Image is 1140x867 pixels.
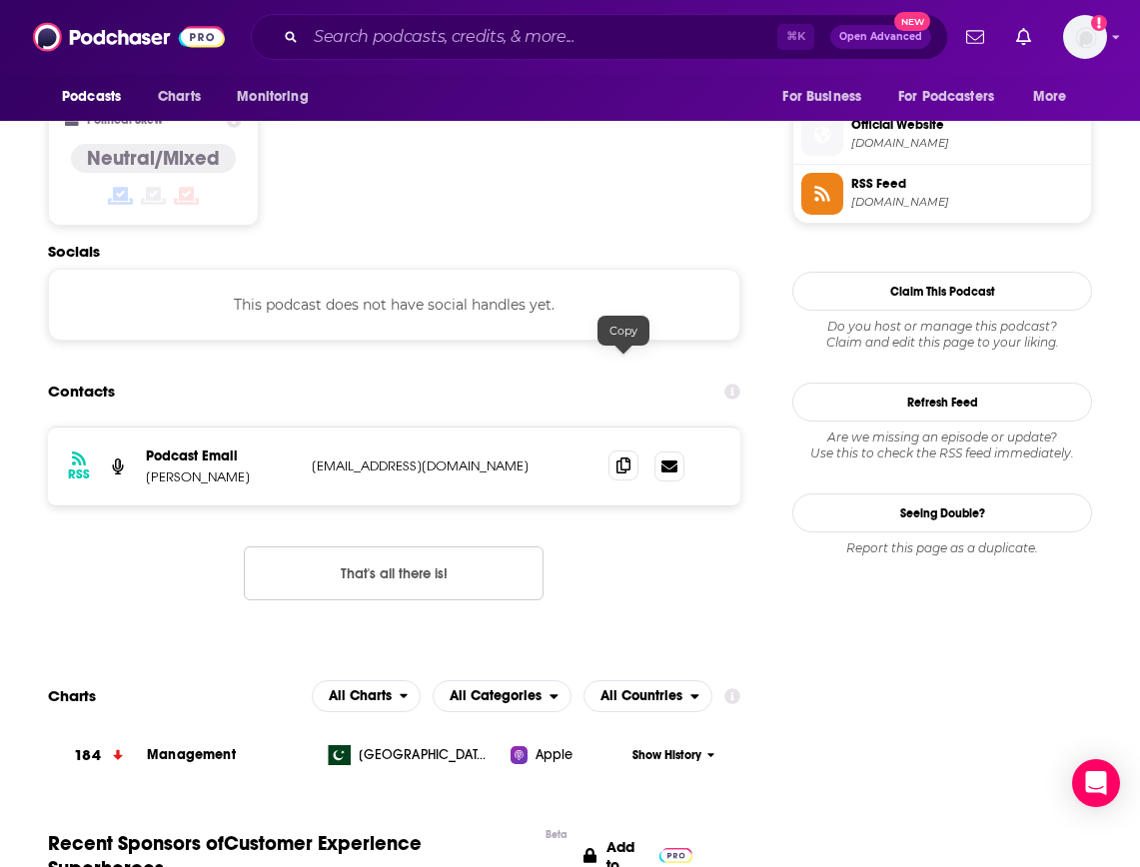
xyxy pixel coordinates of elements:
[251,14,948,60] div: Search podcasts, credits, & more...
[792,272,1092,311] button: Claim This Podcast
[830,25,931,49] button: Open AdvancedNew
[145,78,213,116] a: Charts
[48,373,115,411] h2: Contacts
[792,540,1092,556] div: Report this page as a duplicate.
[48,728,147,783] a: 184
[146,447,296,464] p: Podcast Email
[851,175,1083,193] span: RSS Feed
[768,78,886,116] button: open menu
[894,12,930,31] span: New
[546,828,568,841] div: Beta
[223,78,334,116] button: open menu
[62,83,121,111] span: Podcasts
[1019,78,1092,116] button: open menu
[1063,15,1107,59] button: Show profile menu
[329,689,392,703] span: All Charts
[312,457,576,474] p: [EMAIL_ADDRESS][DOMAIN_NAME]
[792,319,1092,335] span: Do you host or manage this podcast?
[851,116,1083,134] span: Official Website
[433,680,571,712] h2: Categories
[237,83,308,111] span: Monitoring
[359,745,489,765] span: Pakistan
[306,21,777,53] input: Search podcasts, credits, & more...
[33,18,225,56] img: Podchaser - Follow, Share and Rate Podcasts
[146,468,296,485] p: [PERSON_NAME]
[792,319,1092,351] div: Claim and edit this page to your liking.
[1091,15,1107,31] svg: Add a profile image
[583,680,712,712] button: open menu
[147,746,236,763] a: Management
[48,78,147,116] button: open menu
[48,242,740,261] h2: Socials
[792,430,1092,461] div: Are we missing an episode or update? Use this to check the RSS feed immediately.
[1072,759,1120,807] div: Open Intercom Messenger
[801,173,1083,215] a: RSS Feed[DOMAIN_NAME]
[1008,20,1039,54] a: Show notifications dropdown
[313,745,511,765] a: [GEOGRAPHIC_DATA]
[632,747,701,764] span: Show History
[536,745,573,765] span: Apple
[782,83,861,111] span: For Business
[68,466,90,482] h3: RSS
[777,24,814,50] span: ⌘ K
[898,83,994,111] span: For Podcasters
[511,745,620,765] a: Apple
[600,689,682,703] span: All Countries
[851,195,1083,210] span: feeds.buzzsprout.com
[851,136,1083,151] span: clientship.com
[74,744,100,767] h3: 184
[885,78,1023,116] button: open menu
[792,383,1092,422] button: Refresh Feed
[433,680,571,712] button: open menu
[801,114,1083,156] a: Official Website[DOMAIN_NAME]
[583,680,712,712] h2: Countries
[792,493,1092,532] a: Seeing Double?
[597,316,649,346] div: Copy
[87,146,220,171] h4: Neutral/Mixed
[1063,15,1107,59] img: User Profile
[48,686,96,705] h2: Charts
[620,747,726,764] button: Show History
[659,848,692,863] img: Pro Logo
[450,689,542,703] span: All Categories
[1063,15,1107,59] span: Logged in as patiencebaldacci
[839,32,922,42] span: Open Advanced
[312,680,422,712] h2: Platforms
[1033,83,1067,111] span: More
[244,546,544,600] button: Nothing here.
[312,680,422,712] button: open menu
[958,20,992,54] a: Show notifications dropdown
[158,83,201,111] span: Charts
[48,269,740,341] div: This podcast does not have social handles yet.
